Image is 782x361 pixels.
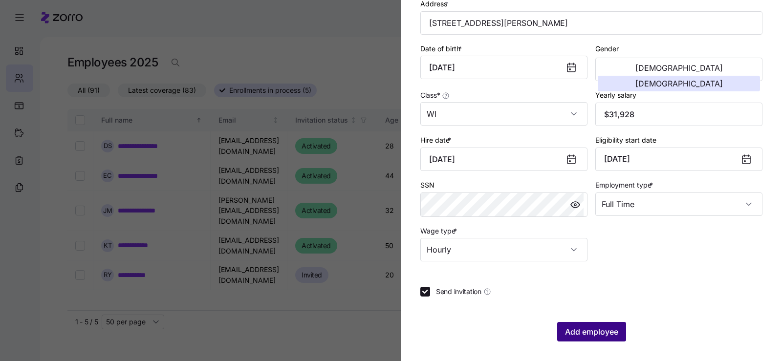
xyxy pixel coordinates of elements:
[635,64,723,72] span: [DEMOGRAPHIC_DATA]
[420,238,587,261] input: Select wage type
[420,226,459,236] label: Wage type
[595,148,762,171] button: [DATE]
[420,43,464,54] label: Date of birth
[420,135,453,146] label: Hire date
[595,135,656,146] label: Eligibility start date
[595,43,619,54] label: Gender
[595,103,762,126] input: Yearly salary
[420,56,587,79] input: MM/DD/YYYY
[436,287,481,297] span: Send invitation
[565,326,618,338] span: Add employee
[420,102,587,126] input: Class
[635,80,723,87] span: [DEMOGRAPHIC_DATA]
[595,90,636,101] label: Yearly salary
[595,180,655,191] label: Employment type
[595,192,762,216] input: Select employment type
[420,148,587,171] input: MM/DD/YYYY
[557,322,626,341] button: Add employee
[420,180,434,191] label: SSN
[420,11,762,35] input: Address
[420,90,440,100] span: Class *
